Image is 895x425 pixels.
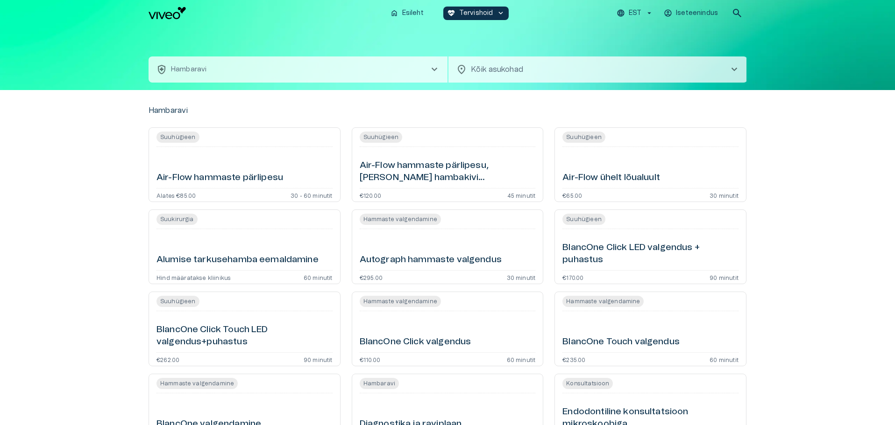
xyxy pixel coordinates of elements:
[360,215,441,223] span: Hammaste valgendamine
[459,8,493,18] p: Tervishoid
[360,336,471,348] h6: BlancOne Click valgendus
[615,7,655,20] button: EST
[562,356,585,362] p: €235.00
[156,324,333,348] h6: BlancOne Click Touch LED valgendus+puhastus
[507,356,536,362] p: 60 minutit
[554,127,746,202] a: Open service booking details
[562,192,582,198] p: €65.00
[149,7,186,19] img: Viveo logo
[149,292,341,366] a: Open service booking details
[149,56,447,83] button: health_and_safetyHambaravichevron_right
[304,356,333,362] p: 90 minutit
[710,356,739,362] p: 60 minutit
[402,8,424,18] p: Esileht
[156,254,319,266] h6: Alumise tarkusehamba eemaldamine
[456,64,467,75] span: location_on
[471,64,714,75] p: Kõik asukohad
[554,209,746,284] a: Open service booking details
[156,172,283,184] h6: Air-Flow hammaste pärlipesu
[562,215,605,223] span: Suuhügieen
[360,160,536,184] h6: Air-Flow hammaste pärlipesu, [PERSON_NAME] hambakivi eemaldamiseta
[352,209,544,284] a: Open service booking details
[360,274,383,280] p: €295.00
[156,379,238,388] span: Hammaste valgendamine
[156,215,198,223] span: Suukirurgia
[156,274,231,280] p: Hind määratakse kliinikus
[171,65,206,75] p: Hambaravi
[447,9,455,17] span: ecg_heart
[149,7,383,19] a: Navigate to homepage
[507,274,536,280] p: 30 minutit
[562,336,680,348] h6: BlancOne Touch valgendus
[497,9,505,17] span: keyboard_arrow_down
[304,274,333,280] p: 60 minutit
[156,356,179,362] p: €262.00
[562,172,660,184] h6: Air-Flow ühelt lõualuult
[710,192,739,198] p: 30 minutit
[360,379,399,388] span: Hambaravi
[156,297,199,306] span: Suuhügieen
[562,242,739,266] h6: BlancOne Click LED valgendus + puhastus
[291,192,333,198] p: 30 - 60 minutit
[562,297,644,306] span: Hammaste valgendamine
[662,7,720,20] button: Iseteenindus
[149,209,341,284] a: Open service booking details
[149,105,188,116] p: Hambaravi
[156,192,196,198] p: Alates €85.00
[732,7,743,19] span: search
[562,274,583,280] p: €170.00
[429,64,440,75] span: chevron_right
[360,356,380,362] p: €110.00
[554,292,746,366] a: Open service booking details
[507,192,536,198] p: 45 minutit
[352,292,544,366] a: Open service booking details
[562,133,605,141] span: Suuhügieen
[629,8,641,18] p: EST
[360,297,441,306] span: Hammaste valgendamine
[360,254,502,266] h6: Autograph hammaste valgendus
[710,274,739,280] p: 90 minutit
[729,64,740,75] span: chevron_right
[156,64,167,75] span: health_and_safety
[728,4,746,22] button: open search modal
[156,133,199,141] span: Suuhügieen
[386,7,428,20] button: homeEsileht
[562,379,613,388] span: Konsultatsioon
[149,127,341,202] a: Open service booking details
[676,8,718,18] p: Iseteenindus
[352,127,544,202] a: Open service booking details
[360,133,403,141] span: Suuhügieen
[443,7,509,20] button: ecg_heartTervishoidkeyboard_arrow_down
[360,192,381,198] p: €120.00
[390,9,398,17] span: home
